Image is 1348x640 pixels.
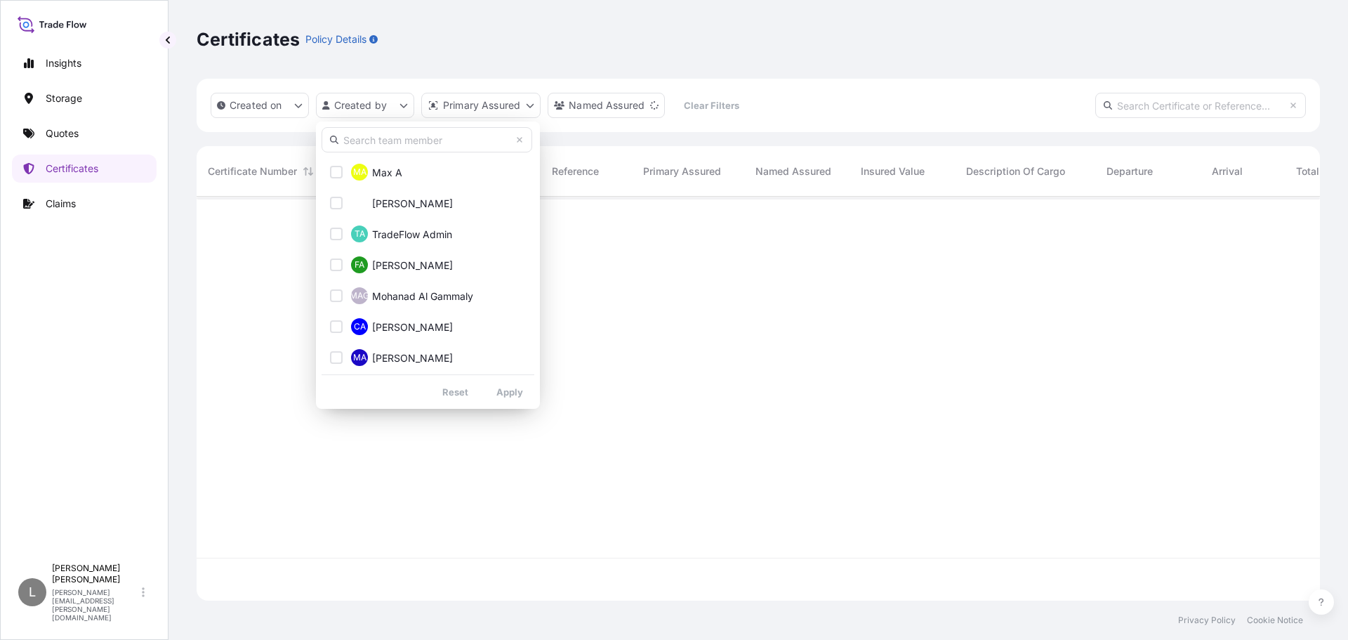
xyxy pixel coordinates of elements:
[322,220,534,248] button: TATradeFlow Admin
[353,351,366,365] span: MA
[485,381,534,403] button: Apply
[355,196,365,210] span: TA
[350,289,369,303] span: MAG
[322,251,534,279] button: FA[PERSON_NAME]
[372,289,473,303] span: Mohanad Al Gammaly
[355,227,365,241] span: TA
[496,385,523,399] p: Apply
[322,158,534,186] button: MAMax A
[322,127,532,152] input: Search team member
[355,258,364,272] span: FA
[431,381,480,403] button: Reset
[372,259,453,273] span: [PERSON_NAME]
[316,122,540,409] div: createdBy Filter options
[322,158,534,369] div: Select Option
[372,320,453,334] span: [PERSON_NAME]
[322,313,534,341] button: CA[PERSON_NAME]
[322,344,534,372] button: MA[PERSON_NAME]
[372,166,402,180] span: Max A
[322,189,534,217] button: TA[PERSON_NAME]
[372,351,453,365] span: [PERSON_NAME]
[442,385,468,399] p: Reset
[372,197,453,211] span: [PERSON_NAME]
[372,228,452,242] span: TradeFlow Admin
[354,320,366,334] span: CA
[322,282,534,310] button: MAGMohanad Al Gammaly
[353,165,366,179] span: MA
